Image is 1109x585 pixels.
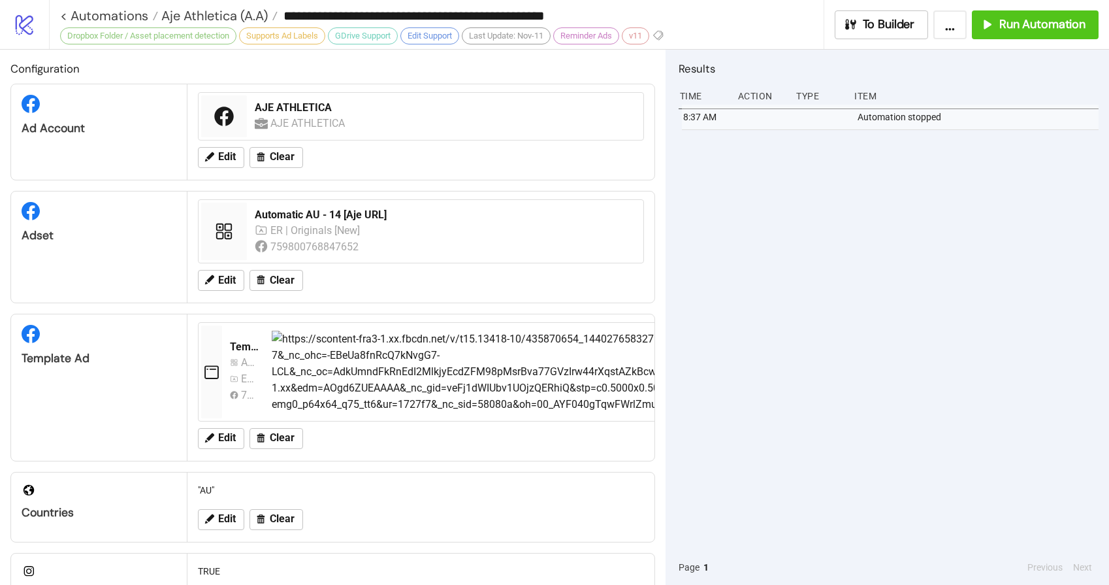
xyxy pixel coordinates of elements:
[158,7,268,24] span: Aje Athletica (A.A)
[230,340,261,354] div: Template Kitchn2
[272,331,956,413] img: https://scontent-fra3-1.xx.fbcdn.net/v/t15.13418-10/435870654_1440276583275395_612712012732752369...
[270,432,295,444] span: Clear
[22,121,176,136] div: Ad Account
[241,371,255,387] div: ER | Originals [New]
[249,270,303,291] button: Clear
[22,228,176,243] div: Adset
[60,27,236,44] div: Dropbox Folder / Asset placement detection
[22,505,176,520] div: Countries
[1069,560,1096,575] button: Next
[218,151,236,163] span: Edit
[679,84,728,109] div: Time
[699,560,713,575] button: 1
[198,270,244,291] button: Edit
[198,147,244,168] button: Edit
[553,27,619,44] div: Reminder Ads
[737,84,786,109] div: Action
[462,27,551,44] div: Last Update: Nov-11
[249,428,303,449] button: Clear
[249,147,303,168] button: Clear
[270,222,362,239] div: ER | Originals [New]
[60,9,158,22] a: < Automations
[239,27,325,44] div: Supports Ad Labels
[835,10,929,39] button: To Builder
[10,60,655,77] h2: Configuration
[255,208,635,222] div: Automatic AU - 14 [Aje URL]
[622,27,649,44] div: v11
[249,509,303,530] button: Clear
[22,351,176,366] div: Template Ad
[270,115,347,131] div: AJE ATHLETICA
[158,9,278,22] a: Aje Athletica (A.A)
[1023,560,1067,575] button: Previous
[241,354,255,371] div: Automatic AU 7
[218,275,236,286] span: Edit
[933,10,967,39] button: ...
[682,105,731,129] div: 8:37 AM
[972,10,1099,39] button: Run Automation
[270,275,295,286] span: Clear
[679,560,699,575] span: Page
[400,27,459,44] div: Edit Support
[999,17,1085,32] span: Run Automation
[193,559,649,584] div: TRUE
[241,387,255,403] div: 759800768847652
[193,478,649,503] div: "AU"
[218,513,236,525] span: Edit
[198,509,244,530] button: Edit
[853,84,1099,109] div: Item
[856,105,1102,129] div: Automation stopped
[863,17,915,32] span: To Builder
[270,239,361,255] div: 759800768847652
[270,513,295,525] span: Clear
[795,84,844,109] div: Type
[679,60,1099,77] h2: Results
[218,432,236,444] span: Edit
[255,101,635,115] div: AJE ATHLETICA
[328,27,398,44] div: GDrive Support
[270,151,295,163] span: Clear
[198,428,244,449] button: Edit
